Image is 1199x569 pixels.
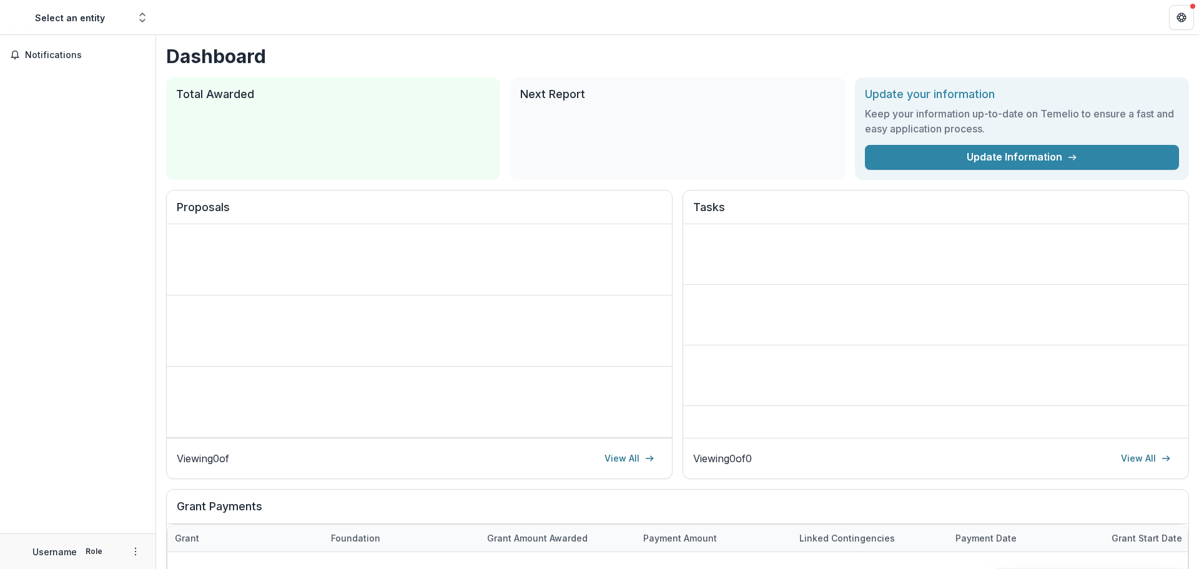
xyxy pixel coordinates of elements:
[693,451,752,466] p: Viewing 0 of 0
[166,45,1189,67] h1: Dashboard
[177,200,662,224] h2: Proposals
[865,145,1179,170] a: Update Information
[865,106,1179,136] h3: Keep your information up-to-date on Temelio to ensure a fast and easy application process.
[177,451,229,466] p: Viewing 0 of
[134,5,151,30] button: Open entity switcher
[128,544,143,559] button: More
[865,87,1179,101] h2: Update your information
[82,546,106,557] p: Role
[176,87,490,101] h2: Total Awarded
[693,200,1178,224] h2: Tasks
[1113,448,1178,468] a: View All
[597,448,662,468] a: View All
[1169,5,1194,30] button: Get Help
[177,500,1178,523] h2: Grant Payments
[5,45,150,65] button: Notifications
[32,545,77,558] p: Username
[520,87,834,101] h2: Next Report
[25,50,146,61] span: Notifications
[35,11,105,24] div: Select an entity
